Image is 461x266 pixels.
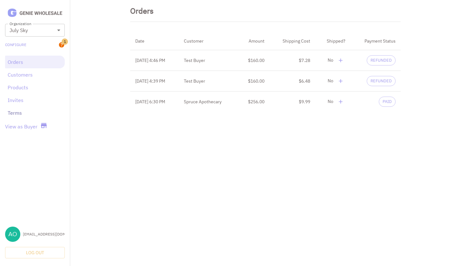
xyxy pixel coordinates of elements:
img: aoxue@julyskyskincare.com [5,227,20,242]
button: Log Out [5,247,65,259]
a: Customers [8,71,62,78]
th: Spruce Apothecary [179,92,237,112]
th: Amount [237,32,270,50]
div: [EMAIL_ADDRESS][DOMAIN_NAME] [23,231,65,237]
td: $160.00 [237,50,270,71]
th: [DATE] 6:30 PM [130,92,179,112]
a: Orders [8,58,62,66]
td: $7.28 [270,50,316,71]
th: [DATE] 4:39 PM [130,71,179,92]
a: Terms [8,109,62,117]
th: Shipping Cost [270,32,316,50]
td: $6.48 [270,71,316,92]
th: Test Buyer [179,50,237,71]
th: Date [130,32,179,50]
span: 1 [62,38,68,45]
td: $160.00 [237,71,270,92]
th: [DATE] 4:46 PM [130,50,179,71]
a: Configure [5,42,26,48]
button: delete [336,76,345,86]
span: REFUNDED [367,78,395,84]
td: No [315,50,351,71]
a: View as Buyer [5,123,37,130]
td: No [315,92,351,112]
button: delete [336,56,345,65]
a: Products [8,84,62,91]
table: simple table [130,32,401,112]
td: $9.99 [270,92,316,112]
label: Organization [10,21,31,26]
td: No [315,71,351,92]
span: REFUNDED [367,58,395,64]
th: Payment Status [351,32,401,50]
td: $256.00 [237,92,270,112]
span: PAID [379,99,395,105]
th: Shipped? [315,32,351,50]
a: Invites [8,96,62,104]
div: Orders [130,5,154,17]
img: Logo [5,8,65,19]
th: Test Buyer [179,71,237,92]
button: delete [336,97,345,106]
div: July Sky [5,24,65,37]
th: Customer [179,32,237,50]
